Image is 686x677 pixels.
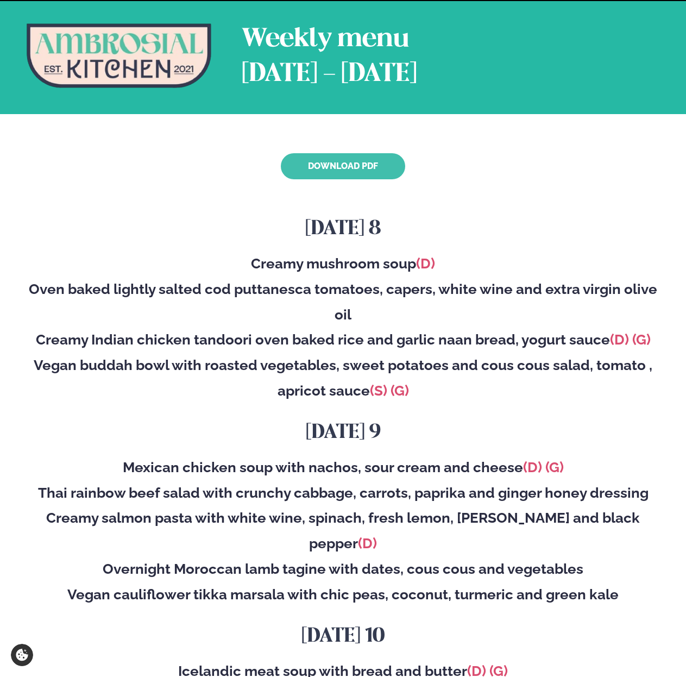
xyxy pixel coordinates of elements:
span: (D) (G) [610,331,651,348]
div: Thai rainbow beef salad with crunchy cabbage, carrots, paprika and ginger honey dressing [27,480,659,506]
div: Creamy salmon pasta with white wine, spinach, fresh lemon, [PERSON_NAME] and black pepper [27,505,659,556]
div: Weekly menu [242,22,417,57]
h3: [DATE] 9 [27,420,659,446]
div: Oven baked lightly salted cod puttanesca tomatoes, capers, white wine and extra virgin olive oil [27,277,659,328]
div: Overnight Moroccan lamb tagine with dates, cous cous and vegetables [27,556,659,582]
div: Vegan buddah bowl with roasted vegetables, sweet potatoes and cous cous salad, tomato , apricot s... [27,353,659,404]
div: Mexican chicken soup with nachos, sour cream and cheese [27,455,659,480]
img: Logo [27,23,211,88]
span: (D) [358,535,377,551]
a: Cookie settings [11,644,33,666]
div: Vegan cauliflower tikka marsala with chic peas, coconut, turmeric and green kale [27,582,659,607]
span: (D) [416,255,435,272]
div: Creamy mushroom soup [27,251,659,277]
h3: [DATE] 8 [27,216,659,242]
span: (D) (G) [523,459,564,475]
span: (S) (G) [370,383,409,399]
a: Download PDF [281,153,405,179]
div: Creamy Indian chicken tandoori oven baked rice and garlic naan bread, yogurt sauce [27,327,659,353]
div: [DATE] - [DATE] [242,57,417,92]
h3: [DATE] 10 [27,624,659,650]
